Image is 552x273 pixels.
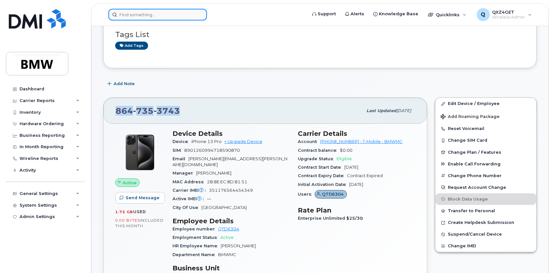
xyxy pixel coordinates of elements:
[435,98,536,110] a: Edit Device / Employee
[435,135,536,146] button: Change SIM Card
[224,139,262,144] a: + Upgrade Device
[298,173,347,178] span: Contract Expiry Date
[308,7,340,20] a: Support
[298,206,415,214] h3: Rate Plan
[436,12,460,17] span: Quicklinks
[172,156,287,167] span: [PERSON_NAME][EMAIL_ADDRESS][PERSON_NAME][DOMAIN_NAME]
[298,148,340,153] span: Contract balance
[492,15,525,20] span: Wireless Admin
[172,188,209,193] span: Carrier IMEI
[116,106,180,116] span: 864
[184,148,240,153] span: 8901260994718590870
[344,165,358,170] span: [DATE]
[298,156,337,161] span: Upgrade Status
[298,182,349,187] span: Initial Activation Date
[340,148,352,153] span: $0.00
[435,240,536,252] button: Change IMEI
[423,8,471,21] div: Quicklinks
[126,195,159,201] span: Send Message
[435,170,536,182] button: Change Phone Number
[115,42,148,50] a: Add tags
[133,209,146,214] span: used
[337,156,352,161] span: Eligible
[315,192,347,197] a: QTD6304
[481,11,486,19] span: Q
[103,78,140,90] button: Add Note
[172,252,218,257] span: Department Name
[524,245,547,268] iframe: Messenger Launcher
[435,123,536,135] button: Reset Voicemail
[196,171,231,175] span: [PERSON_NAME]
[172,130,290,137] h3: Device Details
[435,110,536,123] button: Add Roaming Package
[366,108,396,113] span: Last updated
[120,133,159,172] img: iPhone_15_Pro_Black.png
[209,188,253,193] span: 351176564454349
[172,179,207,184] span: MAC Address
[298,165,344,170] span: Contract Start Date
[172,196,207,201] span: Active IMEI
[435,228,536,240] button: Suspend/Cancel Device
[108,9,207,20] input: Find something...
[396,108,411,113] span: [DATE]
[492,9,525,15] span: QXZ4GET
[435,182,536,193] button: Request Account Change
[320,139,403,144] a: [PHONE_NUMBER] - T-Mobile - BMWMC
[318,11,336,17] span: Support
[435,158,536,170] button: Enable Call Forwarding
[172,148,184,153] span: SIM
[114,81,135,87] span: Add Note
[441,114,500,120] span: Add Roaming Package
[349,182,363,187] span: [DATE]
[369,7,423,20] a: Knowledge Base
[220,235,234,240] span: Active
[351,11,364,17] span: Alerts
[298,139,320,144] span: Account
[172,227,218,231] span: Employee number
[347,173,383,178] span: Contract Expired
[435,193,536,205] button: Block Data Usage
[448,150,501,155] span: Change Plan / Features
[448,232,502,237] span: Suspend/Cancel Device
[472,8,536,21] div: QXZ4GET
[218,227,239,231] a: QTD6304
[448,162,501,166] span: Enable Call Forwarding
[133,106,154,116] span: 735
[172,264,290,272] h3: Business Unit
[435,205,536,217] button: Transfer to Personal
[298,130,415,137] h3: Carrier Details
[115,218,140,223] span: 0.00 Bytes
[298,216,366,221] span: Enterprise Unlimited $25/30
[191,139,222,144] span: iPhone 13 Pro
[435,147,536,158] button: Change Plan / Features
[172,205,201,210] span: City Of Use
[322,191,344,197] span: QTD6304
[221,243,256,248] span: [PERSON_NAME]
[123,180,137,186] span: Active
[154,106,180,116] span: 3743
[207,196,211,201] span: —
[172,156,188,161] span: Email
[218,252,236,257] span: BMWMC
[298,192,315,197] span: Users
[172,171,196,175] span: Manager
[115,192,165,204] button: Send Message
[172,243,221,248] span: HR Employee Name
[172,217,290,225] h3: Employee Details
[115,210,133,214] span: 1.72 GB
[379,11,418,17] span: Knowledge Base
[172,235,220,240] span: Employment Status
[435,217,536,228] a: Create Helpdesk Submission
[201,205,247,210] span: [GEOGRAPHIC_DATA]
[207,179,247,184] span: 28:8E:EC:8D:81:51
[172,139,191,144] span: Device
[115,31,525,39] h3: Tags List
[340,7,369,20] a: Alerts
